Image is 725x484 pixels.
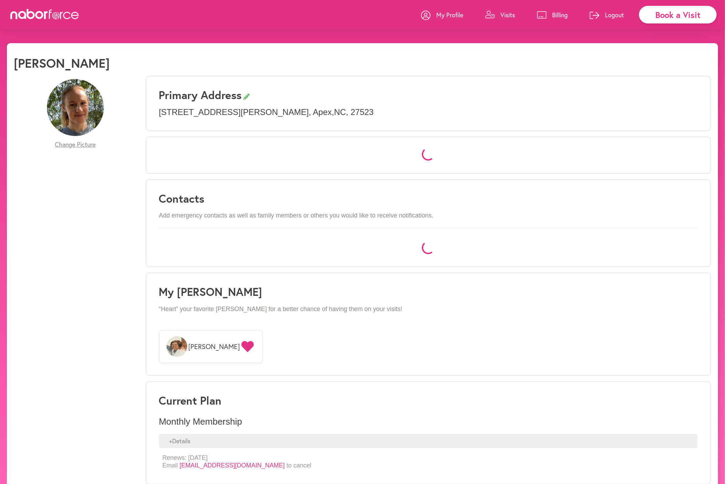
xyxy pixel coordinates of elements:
a: [EMAIL_ADDRESS][DOMAIN_NAME] [180,462,285,469]
a: My Profile [421,4,463,25]
p: [STREET_ADDRESS][PERSON_NAME] , Apex , NC , 27523 [159,107,698,117]
a: Visits [485,4,515,25]
p: Logout [605,11,624,19]
h3: Current Plan [159,394,698,407]
p: Monthly Membership [159,416,698,427]
p: Add emergency contacts as well as family members or others you would like to receive notifications. [159,212,698,220]
a: Logout [590,4,624,25]
div: + Details [159,434,698,448]
a: Billing [537,4,568,25]
h3: Primary Address [159,88,698,101]
p: My Profile [436,11,463,19]
p: Renews: [DATE] Email to cancel [162,454,311,469]
img: MGMr7qMT2SS2q4bGTfAv [167,336,187,357]
p: “Heart” your favorite [PERSON_NAME] for a better chance of having them on your visits! [159,306,698,313]
img: R5TTjZPcTWyS11JnzpDv [47,79,104,136]
div: Book a Visit [639,6,717,23]
h3: Contacts [159,192,698,205]
span: [PERSON_NAME] [189,342,240,351]
p: Visits [500,11,515,19]
h1: My [PERSON_NAME] [159,285,698,298]
span: Change Picture [55,141,96,148]
p: Billing [552,11,568,19]
h1: [PERSON_NAME] [14,56,110,70]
